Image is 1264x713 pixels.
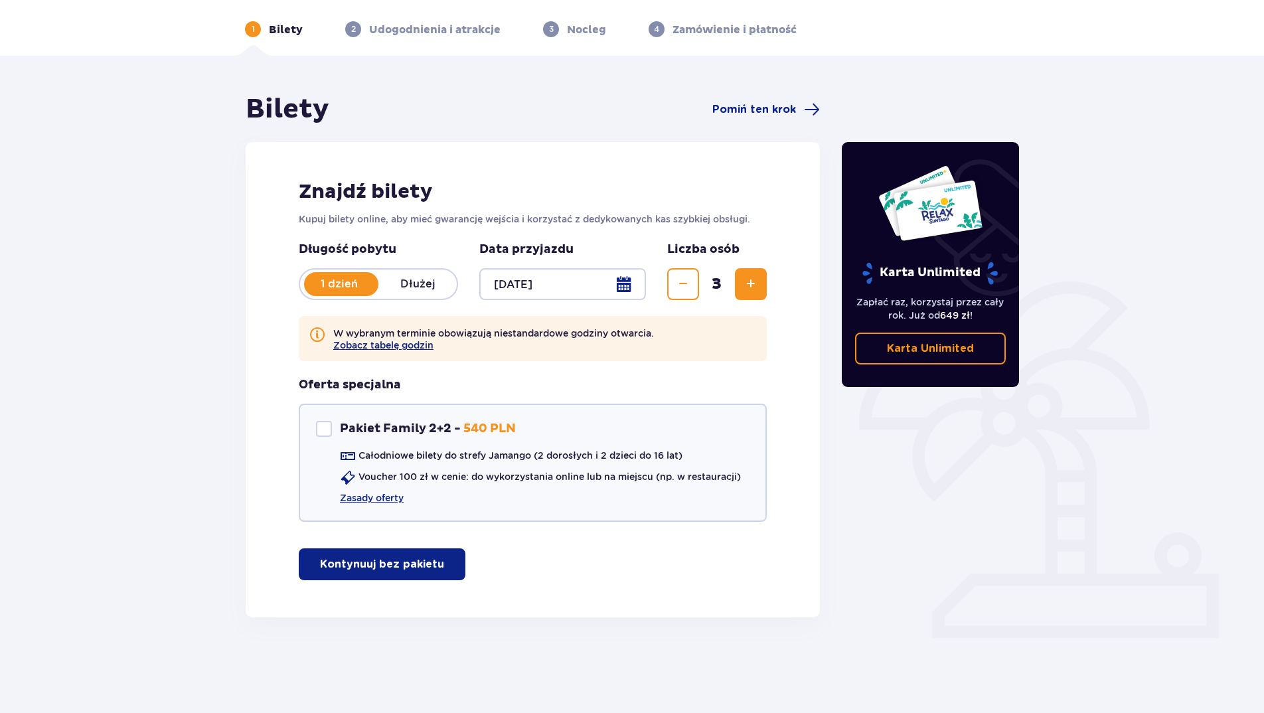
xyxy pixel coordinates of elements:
p: 3 [549,23,554,35]
p: Zapłać raz, korzystaj przez cały rok. Już od ! [855,295,1006,322]
div: 2Udogodnienia i atrakcje [345,21,501,37]
div: 3Nocleg [543,21,606,37]
p: Liczba osób [667,242,740,258]
p: Zamówienie i płatność [672,23,797,37]
p: Kontynuuj bez pakietu [320,557,444,572]
p: 4 [654,23,659,35]
h3: Oferta specjalna [299,377,401,393]
p: Nocleg [567,23,606,37]
span: 3 [702,274,732,294]
span: 649 zł [940,310,970,321]
p: Całodniowe bilety do strefy Jamango (2 dorosłych i 2 dzieci do 16 lat) [358,449,682,462]
div: 4Zamówienie i płatność [649,21,797,37]
p: 540 PLN [463,421,516,437]
p: 1 [252,23,255,35]
img: Dwie karty całoroczne do Suntago z napisem 'UNLIMITED RELAX', na białym tle z tropikalnymi liśćmi... [878,165,983,242]
p: 1 dzień [300,277,378,291]
a: Karta Unlimited [855,333,1006,364]
button: Kontynuuj bez pakietu [299,548,465,580]
h1: Bilety [246,93,329,126]
div: 1Bilety [245,21,303,37]
p: Voucher 100 zł w cenie: do wykorzystania online lub na miejscu (np. w restauracji) [358,470,741,483]
h2: Znajdź bilety [299,179,767,204]
p: Karta Unlimited [887,341,974,356]
p: Bilety [269,23,303,37]
a: Zasady oferty [340,491,404,505]
button: Zwiększ [735,268,767,300]
button: Zobacz tabelę godzin [333,340,434,351]
p: Data przyjazdu [479,242,574,258]
button: Zmniejsz [667,268,699,300]
p: Udogodnienia i atrakcje [369,23,501,37]
p: Dłużej [378,277,457,291]
p: 2 [351,23,356,35]
a: Pomiń ten krok [712,102,820,118]
p: Kupuj bilety online, aby mieć gwarancję wejścia i korzystać z dedykowanych kas szybkiej obsługi. [299,212,767,226]
span: Pomiń ten krok [712,102,796,117]
p: Długość pobytu [299,242,458,258]
p: W wybranym terminie obowiązują niestandardowe godziny otwarcia. [333,327,654,351]
p: Pakiet Family 2+2 - [340,421,461,437]
p: Karta Unlimited [861,262,999,285]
